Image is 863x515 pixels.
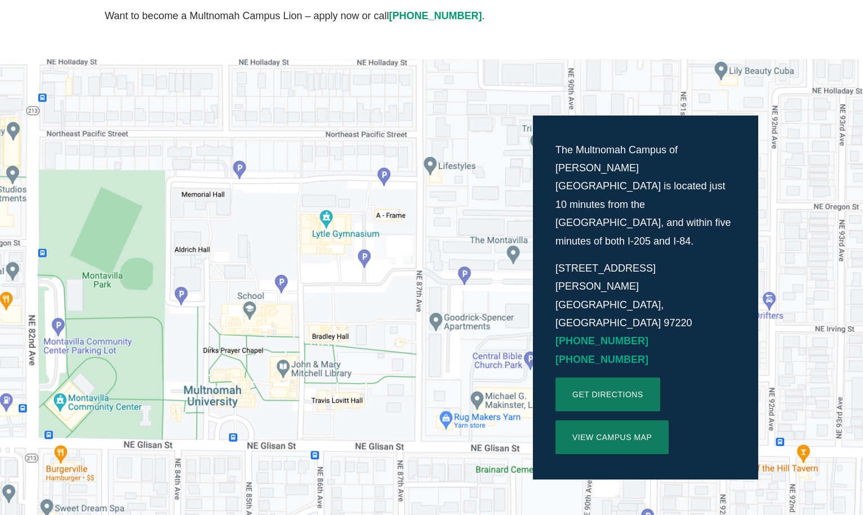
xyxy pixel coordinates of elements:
[389,10,482,21] a: [PHONE_NUMBER]
[555,141,736,250] p: The Multnomah Campus of [PERSON_NAME][GEOGRAPHIC_DATA] is located just 10 minutes from the [GEOGR...
[555,335,648,347] a: [PHONE_NUMBER]
[555,420,669,454] a: View Campus Map
[555,354,648,365] a: [PHONE_NUMBER]
[555,259,736,369] p: [STREET_ADDRESS][PERSON_NAME] [GEOGRAPHIC_DATA], [GEOGRAPHIC_DATA] 97220
[105,7,533,25] p: Want to become a Multnomah Campus Lion – apply now or call .
[555,378,660,411] a: Get directions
